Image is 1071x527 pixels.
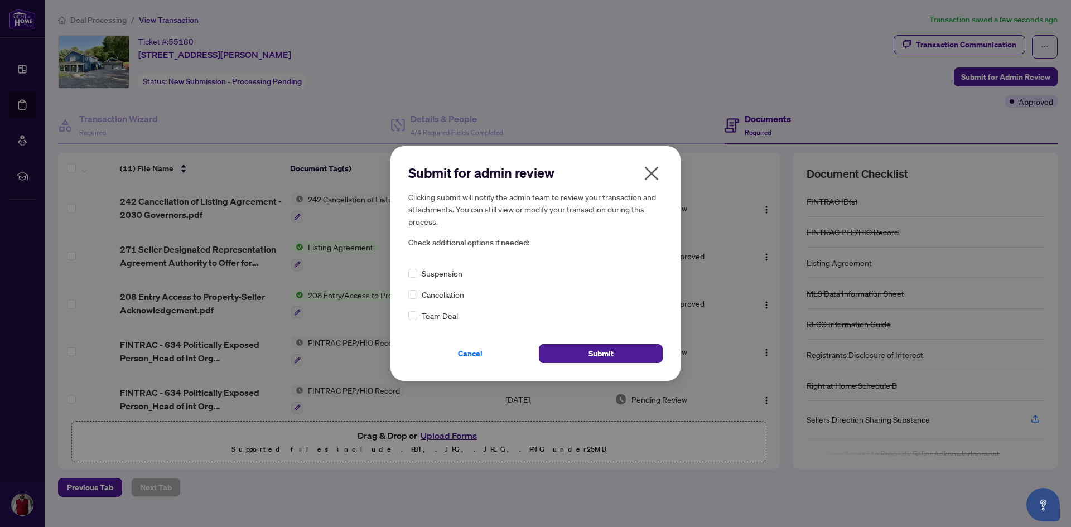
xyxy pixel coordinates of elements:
[422,267,462,279] span: Suspension
[588,345,614,362] span: Submit
[408,164,663,182] h2: Submit for admin review
[422,310,458,322] span: Team Deal
[1026,488,1060,521] button: Open asap
[539,344,663,363] button: Submit
[422,288,464,301] span: Cancellation
[408,236,663,249] span: Check additional options if needed:
[408,191,663,228] h5: Clicking submit will notify the admin team to review your transaction and attachments. You can st...
[643,165,660,182] span: close
[458,345,483,362] span: Cancel
[408,344,532,363] button: Cancel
